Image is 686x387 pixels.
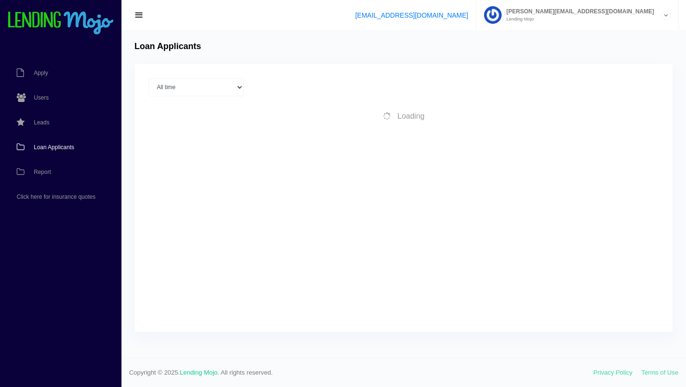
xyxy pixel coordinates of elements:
span: Loan Applicants [34,144,74,150]
img: Profile image [484,6,502,24]
small: Lending Mojo [502,17,654,21]
span: Loading [397,112,424,120]
span: Copyright © 2025. . All rights reserved. [129,368,594,377]
span: [PERSON_NAME][EMAIL_ADDRESS][DOMAIN_NAME] [502,9,654,14]
span: Click here for insurance quotes [17,194,95,200]
a: Terms of Use [641,369,678,376]
span: Apply [34,70,48,76]
span: Leads [34,120,50,125]
span: Users [34,95,49,101]
h4: Loan Applicants [134,41,201,52]
a: Lending Mojo [180,369,218,376]
img: logo-small.png [7,11,114,35]
a: Privacy Policy [594,369,633,376]
a: [EMAIL_ADDRESS][DOMAIN_NAME] [355,11,468,19]
span: Report [34,169,51,175]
